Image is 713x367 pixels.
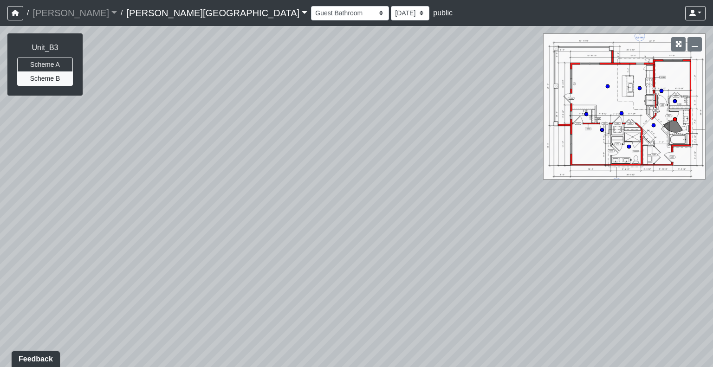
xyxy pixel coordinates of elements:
[117,4,126,22] span: /
[17,71,73,86] button: Scheme B
[433,9,453,17] span: public
[7,348,62,367] iframe: Ybug feedback widget
[32,4,117,22] a: [PERSON_NAME]
[17,43,73,52] h6: Unit_B3
[17,58,73,72] button: Scheme A
[23,4,32,22] span: /
[126,4,307,22] a: [PERSON_NAME][GEOGRAPHIC_DATA]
